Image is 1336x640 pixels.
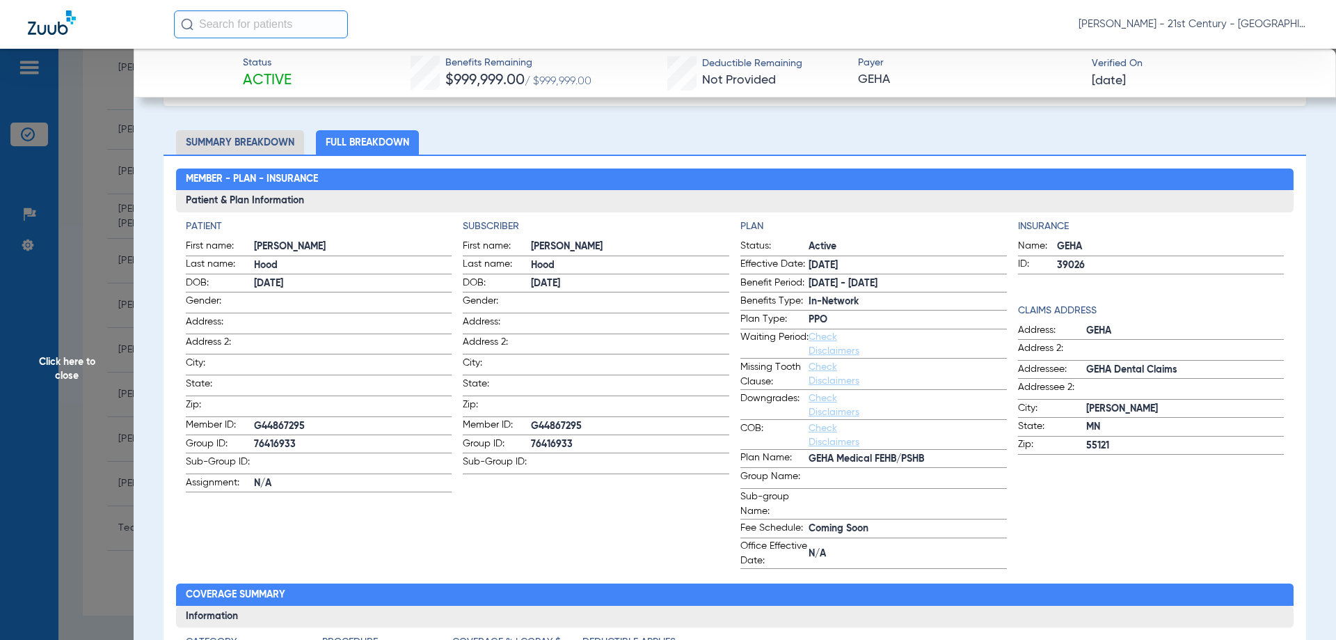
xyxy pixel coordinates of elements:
[1092,72,1126,90] span: [DATE]
[176,606,1294,628] h3: Information
[531,258,729,273] span: Hood
[809,332,859,356] a: Check Disclaimers
[174,10,348,38] input: Search for patients
[740,239,809,256] span: Status:
[531,240,729,254] span: [PERSON_NAME]
[254,476,452,491] span: N/A
[740,360,809,389] span: Missing Tooth Clause:
[702,74,776,86] span: Not Provided
[1018,419,1086,436] span: State:
[809,313,1007,327] span: PPO
[1018,219,1285,234] h4: Insurance
[858,71,1080,88] span: GEHA
[1018,257,1057,274] span: ID:
[809,393,859,417] a: Check Disclaimers
[1018,323,1086,340] span: Address:
[1086,324,1285,338] span: GEHA
[186,455,254,474] span: Sub-Group ID:
[1018,437,1086,454] span: Zip:
[254,419,452,434] span: G44867295
[1086,402,1285,416] span: [PERSON_NAME]
[740,294,809,311] span: Benefits Type:
[463,315,531,334] span: Address:
[186,335,254,354] span: Address 2:
[740,312,809,329] span: Plan Type:
[740,276,809,292] span: Benefit Period:
[254,437,452,452] span: 76416933
[1057,258,1285,273] span: 39026
[531,419,729,434] span: G44867295
[254,276,452,291] span: [DATE]
[1086,420,1285,435] span: MN
[463,437,531,453] span: Group ID:
[740,421,809,449] span: COB:
[809,452,1007,467] span: GEHA Medical FEHB/PSHB
[463,356,531,375] span: City:
[740,539,809,568] span: Office Effective Date:
[740,330,809,358] span: Waiting Period:
[702,56,802,71] span: Deductible Remaining
[463,335,531,354] span: Address 2:
[809,258,1007,273] span: [DATE]
[445,56,591,70] span: Benefits Remaining
[1018,380,1086,399] span: Addressee 2:
[463,276,531,292] span: DOB:
[1086,363,1285,377] span: GEHA Dental Claims
[186,219,452,234] h4: Patient
[186,437,254,453] span: Group ID:
[186,257,254,274] span: Last name:
[254,258,452,273] span: Hood
[531,276,729,291] span: [DATE]
[740,490,809,519] span: Sub-group Name:
[186,239,254,256] span: First name:
[858,56,1080,70] span: Payer
[181,18,193,31] img: Search Icon
[1092,56,1314,71] span: Verified On
[1018,362,1086,379] span: Addressee:
[186,315,254,334] span: Address:
[1018,304,1285,318] h4: Claims Address
[740,521,809,538] span: Fee Schedule:
[186,398,254,416] span: Zip:
[186,276,254,292] span: DOB:
[186,377,254,396] span: State:
[186,356,254,375] span: City:
[809,423,859,447] a: Check Disclaimers
[463,455,531,474] span: Sub-Group ID:
[445,73,525,88] span: $999,999.00
[809,276,1007,291] span: [DATE] - [DATE]
[809,295,1007,309] span: In-Network
[186,476,254,492] span: Assignment:
[28,10,76,35] img: Zuub Logo
[740,469,809,488] span: Group Name:
[1018,341,1086,360] span: Address 2:
[740,451,809,467] span: Plan Name:
[243,56,292,70] span: Status
[463,257,531,274] span: Last name:
[809,240,1007,254] span: Active
[176,190,1294,212] h3: Patient & Plan Information
[740,257,809,274] span: Effective Date:
[525,76,591,87] span: / $999,999.00
[243,71,292,91] span: Active
[463,219,729,234] h4: Subscriber
[1079,17,1308,31] span: [PERSON_NAME] - 21st Century - [GEOGRAPHIC_DATA]
[463,377,531,396] span: State:
[809,362,859,386] a: Check Disclaimers
[1018,239,1057,256] span: Name:
[463,398,531,416] span: Zip:
[176,169,1294,191] h2: Member - Plan - Insurance
[463,294,531,313] span: Gender:
[316,130,419,155] li: Full Breakdown
[1057,240,1285,254] span: GEHA
[186,418,254,435] span: Member ID:
[186,294,254,313] span: Gender:
[809,522,1007,536] span: Coming Soon
[740,219,1007,234] h4: Plan
[254,240,452,254] span: [PERSON_NAME]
